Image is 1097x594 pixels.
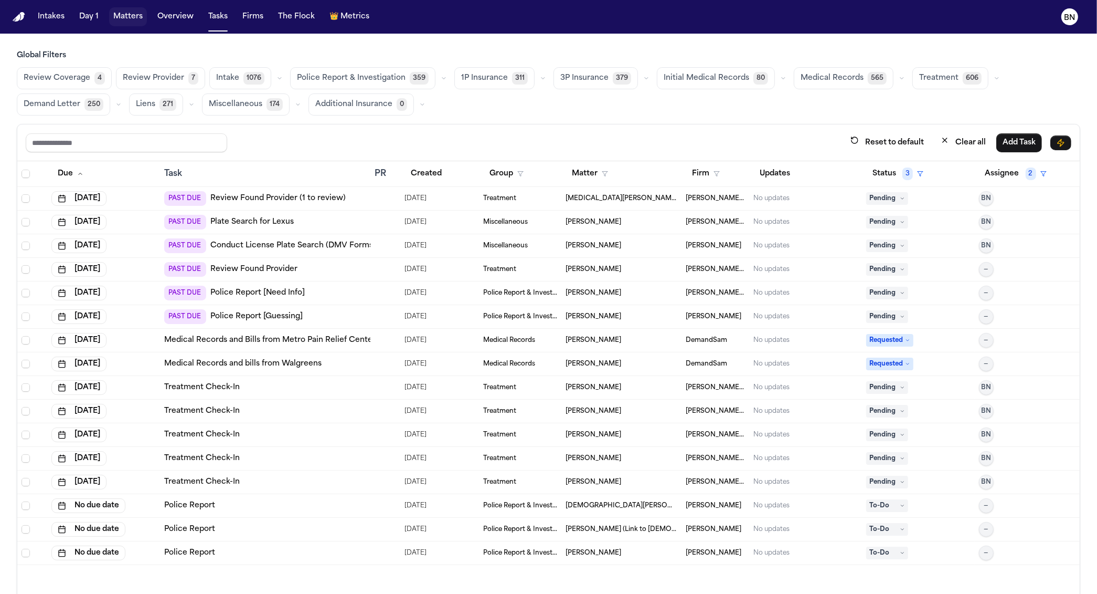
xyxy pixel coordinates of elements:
[159,98,176,111] span: 271
[17,93,110,116] button: Demand Letter250
[24,99,80,110] span: Demand Letter
[794,67,893,89] button: Medical Records565
[116,67,205,89] button: Review Provider7
[209,99,262,110] span: Miscellaneous
[13,12,25,22] a: Home
[188,72,198,85] span: 7
[13,12,25,22] img: Finch Logo
[664,73,749,84] span: Initial Medical Records
[136,99,155,110] span: Liens
[17,67,112,89] button: Review Coverage4
[1050,136,1071,150] button: Immediate Task
[512,72,528,85] span: 311
[204,7,232,26] button: Tasks
[919,73,958,84] span: Treatment
[216,73,239,84] span: Intake
[109,7,147,26] button: Matters
[844,133,930,152] button: Reset to default
[410,72,429,85] span: 359
[657,67,775,89] button: Initial Medical Records80
[397,98,407,111] span: 0
[996,133,1042,152] button: Add Task
[75,7,103,26] button: Day 1
[34,7,69,26] button: Intakes
[51,546,125,560] button: No due date
[209,67,271,89] button: Intake1076
[461,73,508,84] span: 1P Insurance
[24,73,90,84] span: Review Coverage
[94,72,105,85] span: 4
[243,72,264,85] span: 1076
[308,93,414,116] button: Additional Insurance0
[123,73,184,84] span: Review Provider
[912,67,988,89] button: Treatment606
[290,67,435,89] button: Police Report & Investigation359
[963,72,982,85] span: 606
[153,7,198,26] button: Overview
[17,50,1080,61] h3: Global Filters
[129,93,183,116] button: Liens271
[454,67,535,89] button: 1P Insurance311
[84,98,103,111] span: 250
[560,73,609,84] span: 3P Insurance
[553,67,638,89] button: 3P Insurance379
[202,93,290,116] button: Miscellaneous174
[238,7,268,26] button: Firms
[325,7,374,26] button: crownMetrics
[801,73,864,84] span: Medical Records
[315,99,392,110] span: Additional Insurance
[934,133,992,152] button: Clear all
[267,98,283,111] span: 174
[274,7,319,26] button: The Flock
[613,72,631,85] span: 379
[868,72,887,85] span: 565
[753,72,768,85] span: 80
[297,73,406,84] span: Police Report & Investigation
